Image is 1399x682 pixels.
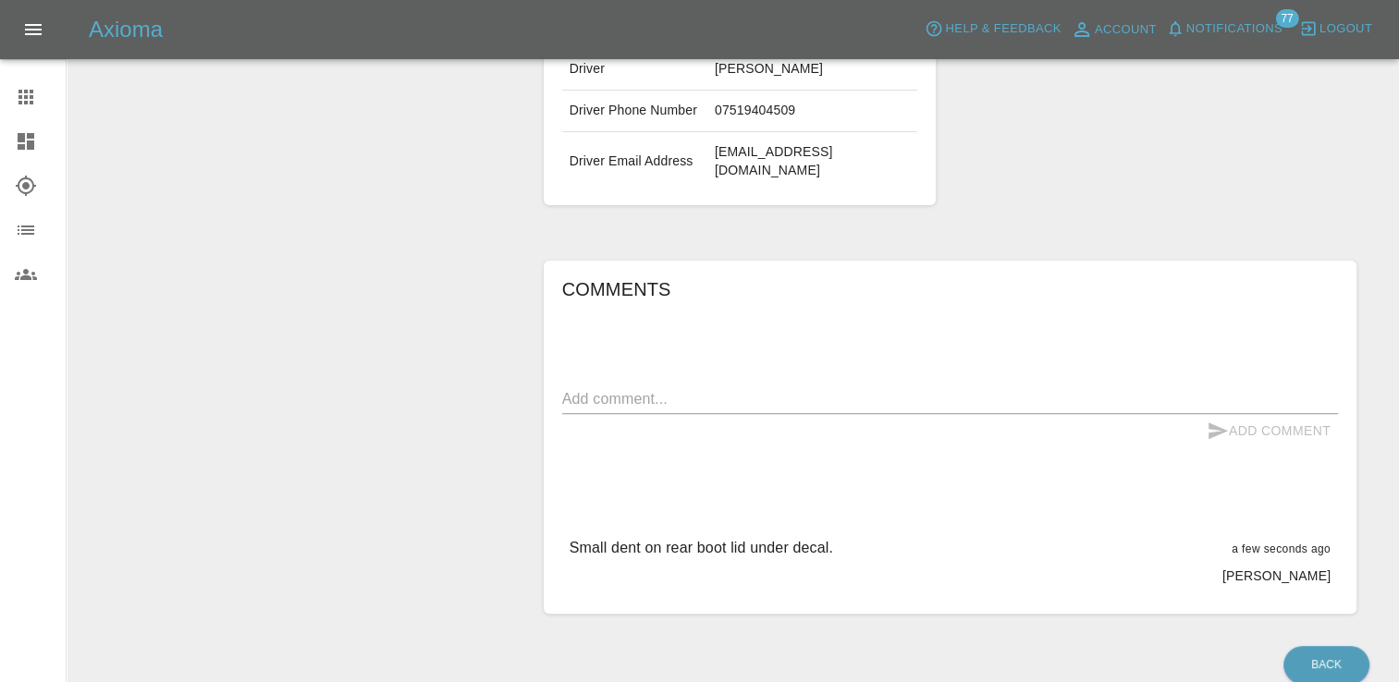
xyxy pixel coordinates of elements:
[562,91,707,132] td: Driver Phone Number
[1295,15,1377,43] button: Logout
[1161,15,1287,43] button: Notifications
[707,49,917,91] td: [PERSON_NAME]
[1066,15,1161,44] a: Account
[11,7,55,52] button: Open drawer
[570,537,833,559] p: Small dent on rear boot lid under decal.
[920,15,1065,43] button: Help & Feedback
[89,15,163,44] h5: Axioma
[1232,542,1331,555] span: a few seconds ago
[707,132,917,191] td: [EMAIL_ADDRESS][DOMAIN_NAME]
[562,49,707,91] td: Driver
[1275,9,1298,28] span: 77
[1095,19,1157,41] span: Account
[1222,566,1331,585] p: [PERSON_NAME]
[1186,18,1282,40] span: Notifications
[562,274,1338,304] h6: Comments
[562,132,707,191] td: Driver Email Address
[707,91,917,132] td: 07519404509
[1319,18,1372,40] span: Logout
[945,18,1061,40] span: Help & Feedback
